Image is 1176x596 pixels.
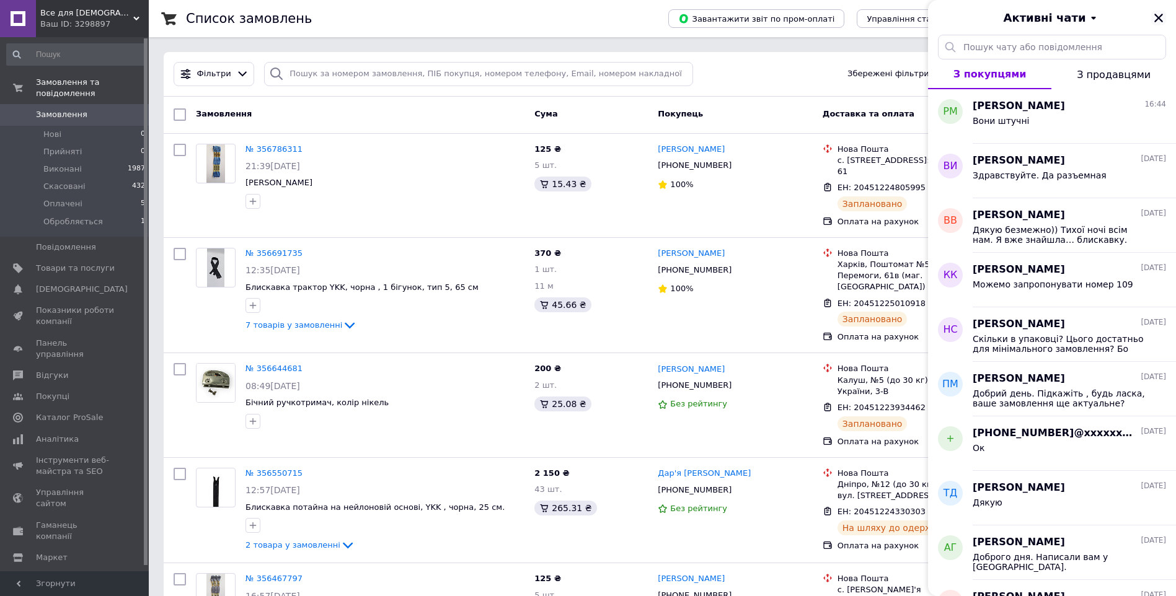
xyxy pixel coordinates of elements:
span: ВИ [944,159,958,173]
a: Фото товару [196,248,236,287]
span: 11 м [534,281,553,291]
div: Заплановано [838,416,908,431]
span: 43 шт. [534,484,562,494]
button: Завантажити звіт по пром-оплаті [668,9,844,28]
span: 12:57[DATE] [245,485,300,495]
span: Відгуки [36,370,68,381]
div: 25.08 ₴ [534,397,591,411]
span: Скільки в упаковці? Цього достатньо для мінімального замовлення? Бо мені вистачить 6 моточків [973,334,1149,354]
span: [PERSON_NAME] [973,535,1065,550]
span: Бічний ручкотримач, колір нікель [245,398,389,407]
span: 5 шт. [534,160,557,170]
a: Блискавка трактор YKK, чорна , 1 бігунок, тип 5, 65 см [245,283,479,292]
span: З продавцями [1077,69,1151,81]
a: [PERSON_NAME] [245,178,312,187]
span: 2 150 ₴ [534,468,569,478]
span: [PERSON_NAME] [973,99,1065,113]
div: Оплата на рахунок [838,540,1010,551]
span: Дякую безмежно)) Тихої ночі всім нам. Я вже знайшла… блискавку. Шию сама пододеяльник… Гарного ве... [973,225,1149,245]
span: [PERSON_NAME] [973,481,1065,495]
div: Нова Пошта [838,468,1010,479]
span: 5 [141,198,145,209]
span: З покупцями [953,68,1027,80]
span: [DATE] [1141,372,1166,382]
span: Ок [973,443,984,453]
span: [DEMOGRAPHIC_DATA] [36,284,128,295]
button: З покупцями [928,59,1051,89]
button: +[PHONE_NUMBER]@xxxxxx$.com[DATE]Ок [928,416,1176,471]
span: 125 ₴ [534,144,561,154]
span: ПМ [942,377,958,392]
span: Доброго дня. Написали вам у [GEOGRAPHIC_DATA]. [973,552,1149,572]
span: Панель управління [36,338,115,360]
a: № 356467797 [245,574,303,583]
span: Повідомлення [36,242,96,253]
img: Фото товару [207,248,224,287]
span: Cума [534,109,557,118]
span: Товари та послуги [36,263,115,274]
a: [PERSON_NAME] [658,573,725,585]
span: 16:44 [1144,99,1166,110]
span: 100% [670,284,693,293]
a: № 356691735 [245,248,303,258]
a: 2 товара у замовленні [245,540,355,550]
span: 370 ₴ [534,248,561,258]
span: [DATE] [1141,535,1166,546]
a: № 356644681 [245,364,303,373]
button: НС[PERSON_NAME][DATE]Скільки в упаковці? Цього достатньо для мінімального замовлення? Бо мені вис... [928,307,1176,362]
span: 0 [141,129,145,140]
button: Управління статусами [857,9,971,28]
button: Закрити [1151,11,1166,25]
button: ВВ[PERSON_NAME][DATE]Дякую безмежно)) Тихої ночі всім нам. Я вже знайшла… блискавку. Шию сама под... [928,198,1176,253]
span: 1 шт. [534,265,557,274]
span: РМ [943,105,957,119]
span: 200 ₴ [534,364,561,373]
span: Оплачені [43,198,82,209]
span: [PERSON_NAME] [973,372,1065,386]
span: Аналітика [36,434,79,445]
div: Оплата на рахунок [838,216,1010,227]
img: Фото товару [197,364,235,402]
span: Фільтри [197,68,231,80]
span: Дякую [973,497,1002,507]
span: [DATE] [1141,426,1166,437]
span: Управління сайтом [36,487,115,509]
img: Фото товару [206,144,225,183]
span: ЕН: 20451224805995 [838,183,926,192]
div: Нова Пошта [838,248,1010,259]
h1: Список замовлень [186,11,312,26]
div: Нова Пошта [838,573,1010,584]
a: № 356786311 [245,144,303,154]
button: КК[PERSON_NAME][DATE]Можемо запропонувати номер 109 [928,253,1176,307]
a: [PERSON_NAME] [658,364,725,375]
span: Каталог ProSale [36,412,103,423]
span: Виконані [43,164,82,175]
button: ВИ[PERSON_NAME][DATE]Здравствуйте. Да разъемная [928,144,1176,198]
div: Нова Пошта [838,144,1010,155]
span: Нові [43,129,61,140]
span: Можемо запропонувати номер 109 [973,279,1133,289]
button: ПМ[PERSON_NAME][DATE]Добрий день. Підкажіть , будь ласка, ваше замовлення ще актуальне? [928,362,1176,416]
span: Покупець [658,109,703,118]
span: + [946,432,954,446]
span: Замовлення [196,109,252,118]
span: [DATE] [1141,481,1166,491]
span: Без рейтингу [670,504,727,513]
span: ВВ [944,214,957,228]
span: [PERSON_NAME] [973,317,1065,331]
div: 15.43 ₴ [534,177,591,191]
span: Гаманець компанії [36,520,115,542]
input: Пошук [6,43,146,66]
span: 432 [132,181,145,192]
span: [DATE] [1141,317,1166,328]
input: Пошук чату або повідомлення [938,35,1166,59]
span: Покупці [36,391,69,402]
div: На шляху до одержувача [838,520,964,535]
span: АГ [944,541,957,555]
span: ЕН: 20451225010918 [838,299,926,308]
div: 45.66 ₴ [534,297,591,312]
span: Здравствуйте. Да разъемная [973,170,1107,180]
div: [PHONE_NUMBER] [655,157,734,173]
